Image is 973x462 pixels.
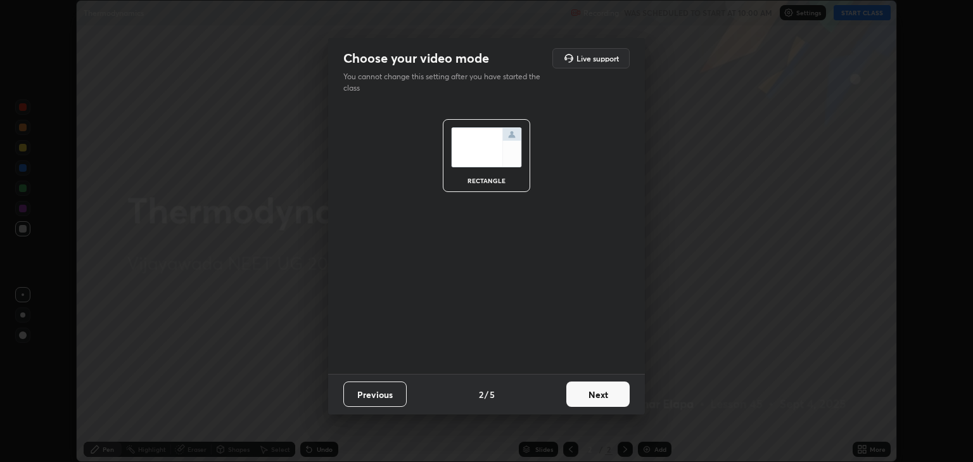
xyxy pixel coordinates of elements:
[451,127,522,167] img: normalScreenIcon.ae25ed63.svg
[343,382,407,407] button: Previous
[461,177,512,184] div: rectangle
[343,71,549,94] p: You cannot change this setting after you have started the class
[490,388,495,401] h4: 5
[479,388,483,401] h4: 2
[485,388,488,401] h4: /
[566,382,630,407] button: Next
[343,50,489,67] h2: Choose your video mode
[576,55,619,62] h5: Live support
